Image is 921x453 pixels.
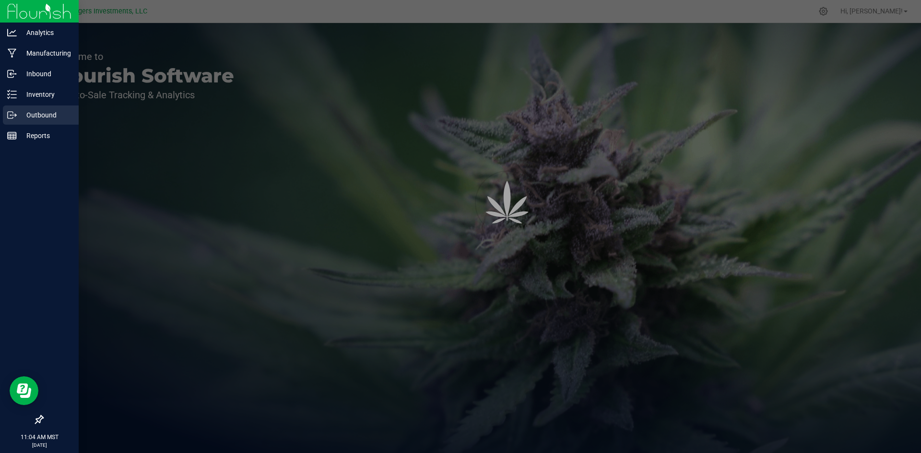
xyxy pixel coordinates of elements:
[4,441,74,449] p: [DATE]
[10,376,38,405] iframe: Resource center
[7,28,17,37] inline-svg: Analytics
[17,130,74,141] p: Reports
[7,110,17,120] inline-svg: Outbound
[7,90,17,99] inline-svg: Inventory
[7,69,17,79] inline-svg: Inbound
[4,433,74,441] p: 11:04 AM MST
[17,89,74,100] p: Inventory
[17,47,74,59] p: Manufacturing
[17,109,74,121] p: Outbound
[17,68,74,80] p: Inbound
[17,27,74,38] p: Analytics
[7,48,17,58] inline-svg: Manufacturing
[7,131,17,140] inline-svg: Reports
